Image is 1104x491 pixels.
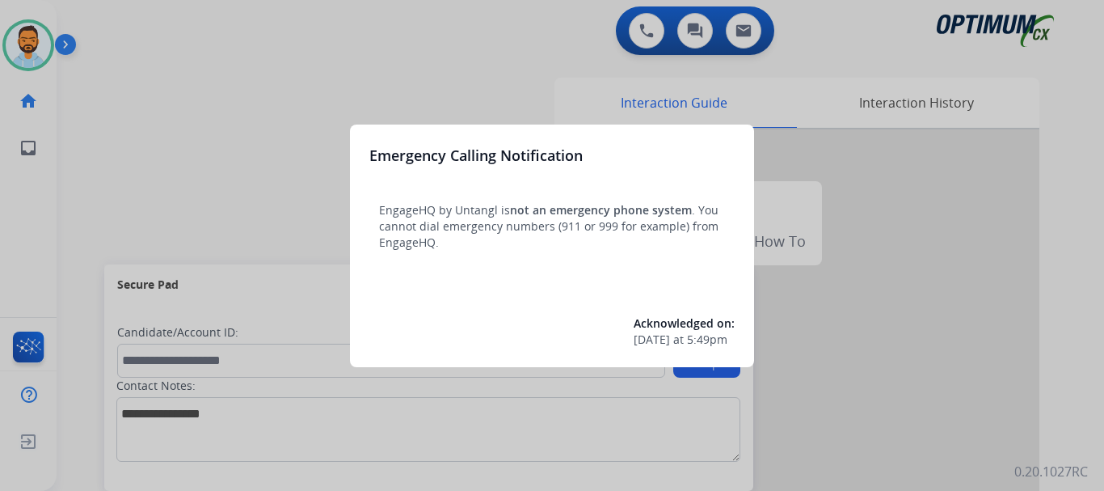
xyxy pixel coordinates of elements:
[379,202,725,251] p: EngageHQ by Untangl is . You cannot dial emergency numbers (911 or 999 for example) from EngageHQ.
[369,144,583,167] h3: Emergency Calling Notification
[634,315,735,331] span: Acknowledged on:
[634,332,670,348] span: [DATE]
[1014,462,1088,481] p: 0.20.1027RC
[687,332,727,348] span: 5:49pm
[634,332,735,348] div: at
[510,202,692,218] span: not an emergency phone system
